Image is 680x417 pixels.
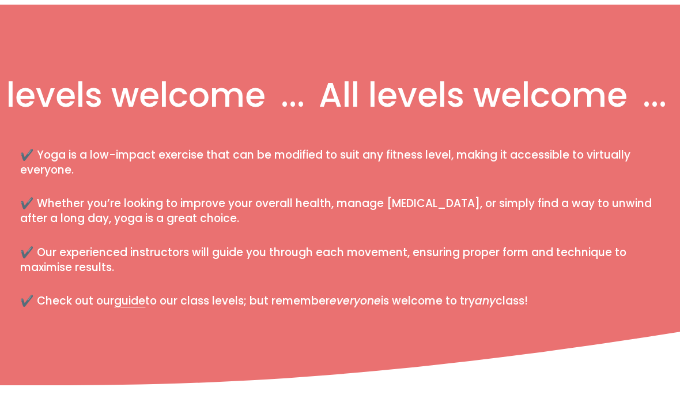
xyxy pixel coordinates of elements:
[20,294,659,309] h4: ✔️ Check out our to our class levels; but remember is welcome to try class!
[330,293,381,309] em: everyone
[114,293,145,309] a: guide
[20,245,659,275] h4: ✔️ Our experienced instructors will guide you through each movement, ensuring proper form and tec...
[20,148,659,178] h4: ✔️ Yoga is a low-impact exercise that can be modified to suit any fitness level, making it access...
[281,72,305,118] tspan: ...
[643,72,667,118] tspan: ...
[475,293,496,309] em: any
[319,72,628,118] tspan: All levels welcome
[20,196,659,226] h4: ✔️ Whether you’re looking to improve your overall health, manage [MEDICAL_DATA], or simply find a...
